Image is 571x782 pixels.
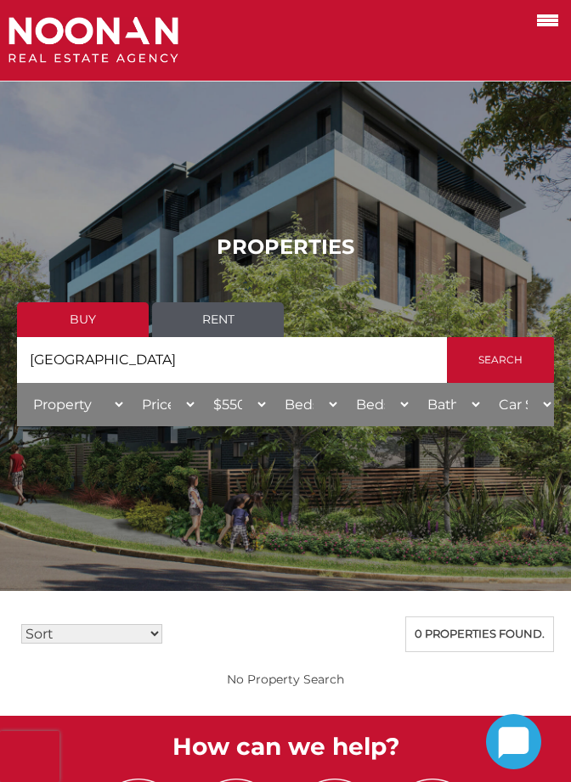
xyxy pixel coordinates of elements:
p: No Property Search [17,669,554,690]
img: Noonan Real Estate Agency [8,17,178,64]
select: Sort Listings [21,624,162,644]
h3: How can we help? [17,733,554,762]
input: Search by suburb, postcode or area [17,337,447,383]
a: Rent [152,302,284,337]
input: Search [447,337,554,383]
h1: PROPERTIES [17,235,554,260]
div: 0 properties found. [405,616,554,652]
a: Buy [17,302,149,337]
